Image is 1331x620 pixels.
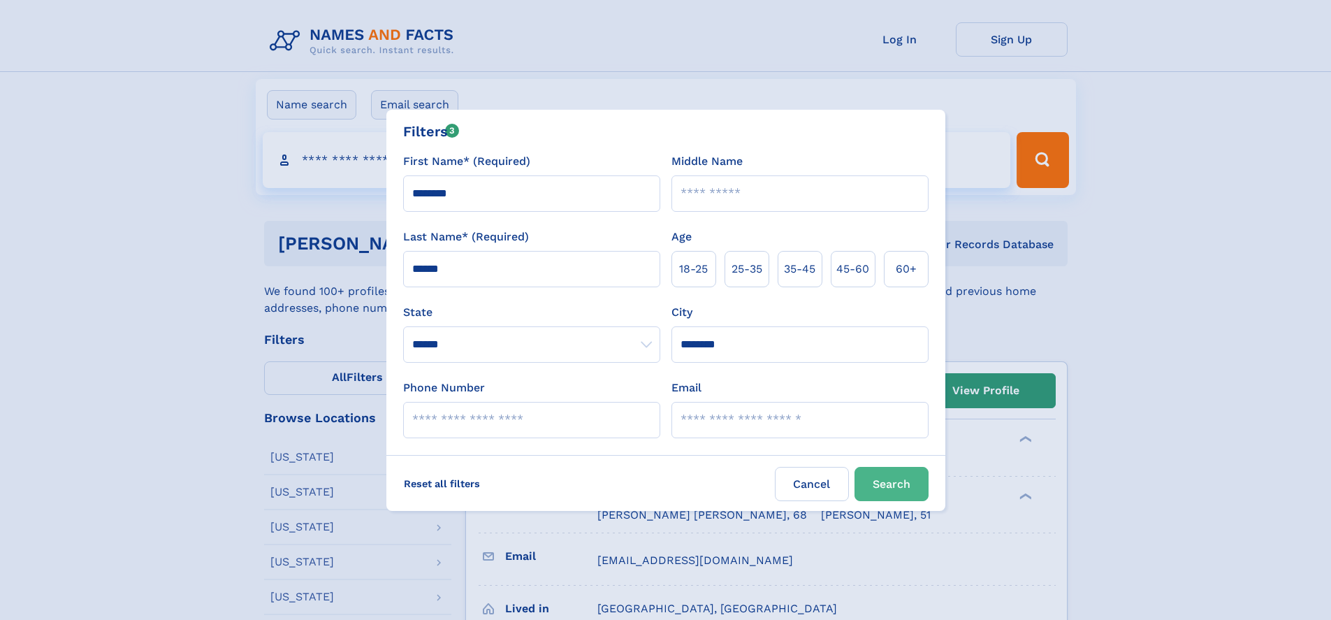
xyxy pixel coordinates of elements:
[896,261,917,277] span: 60+
[671,304,692,321] label: City
[775,467,849,501] label: Cancel
[732,261,762,277] span: 25‑35
[679,261,708,277] span: 18‑25
[671,229,692,245] label: Age
[854,467,929,501] button: Search
[395,467,489,500] label: Reset all filters
[403,304,660,321] label: State
[403,380,485,396] label: Phone Number
[403,121,460,142] div: Filters
[671,153,743,170] label: Middle Name
[671,380,701,396] label: Email
[403,229,529,245] label: Last Name* (Required)
[784,261,815,277] span: 35‑45
[836,261,869,277] span: 45‑60
[403,153,530,170] label: First Name* (Required)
